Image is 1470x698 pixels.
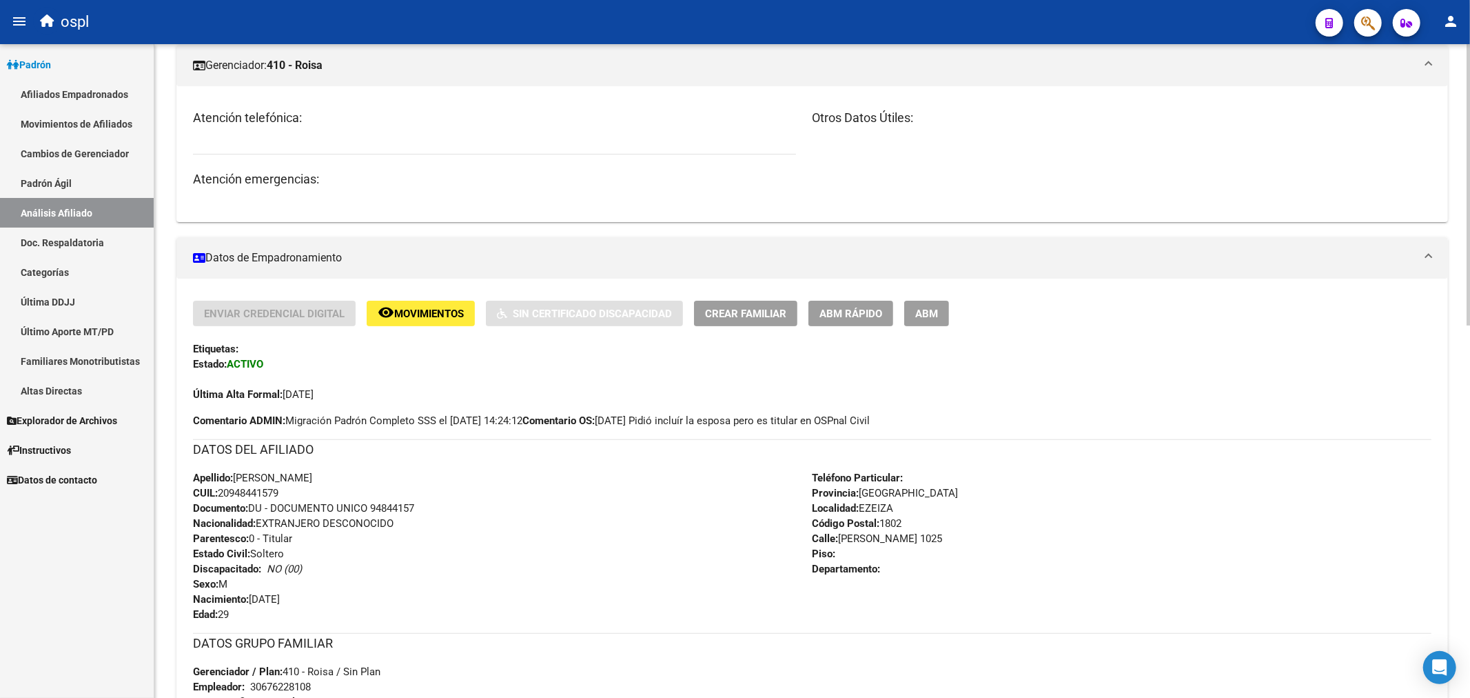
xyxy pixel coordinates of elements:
[193,487,218,499] strong: CUIL:
[193,472,233,484] strong: Apellido:
[193,608,218,621] strong: Edad:
[193,563,261,575] strong: Discapacitado:
[193,593,280,606] span: [DATE]
[193,517,256,530] strong: Nacionalidad:
[813,517,880,530] strong: Código Postal:
[227,358,263,370] strong: ACTIVO
[193,472,312,484] span: [PERSON_NAME]
[813,532,943,545] span: [PERSON_NAME] 1025
[193,415,285,427] strong: Comentario ADMIN:
[819,308,882,320] span: ABM Rápido
[808,301,893,326] button: ABM Rápido
[193,108,796,128] h3: Atención telefónica:
[7,57,51,72] span: Padrón
[813,517,902,530] span: 1802
[176,237,1448,279] mat-expansion-panel-header: Datos de Empadronamiento
[7,413,117,428] span: Explorador de Archivos
[193,502,248,515] strong: Documento:
[193,593,249,606] strong: Nacimiento:
[193,487,278,499] span: 20948441579
[7,443,71,458] span: Instructivos
[267,58,323,73] strong: 410 - Roisa
[193,250,1415,266] mat-panel-title: Datos de Empadronamiento
[193,502,414,515] span: DU - DOCUMENTO UNICO 94844157
[522,415,595,427] strong: Comentario OS:
[193,578,218,590] strong: Sexo:
[193,608,229,621] span: 29
[813,548,836,560] strong: Piso:
[378,304,394,321] mat-icon: remove_red_eye
[193,666,283,678] strong: Gerenciador / Plan:
[193,413,522,428] span: Migración Padrón Completo SSS el [DATE] 14:24:12
[513,308,672,320] span: Sin Certificado Discapacidad
[7,472,97,488] span: Datos de contacto
[61,7,89,37] span: ospl
[193,170,796,189] h3: Atención emergencias:
[1423,651,1456,684] div: Open Intercom Messenger
[193,634,1431,653] h3: DATOS GRUPO FAMILIAR
[193,343,238,355] strong: Etiquetas:
[813,487,959,499] span: [GEOGRAPHIC_DATA]
[522,413,870,428] span: [DATE] Pidió incluír la esposa pero es titular en OSPnal Civil
[367,301,475,326] button: Movimientos
[193,532,292,545] span: 0 - Titular
[813,502,859,515] strong: Localidad:
[904,301,949,326] button: ABM
[267,563,302,575] i: NO (00)
[694,301,797,326] button: Crear Familiar
[193,358,227,370] strong: Estado:
[813,108,1432,128] h3: Otros Datos Útiles:
[11,13,28,30] mat-icon: menu
[193,681,245,693] strong: Empleador:
[193,301,356,326] button: Enviar Credencial Digital
[813,563,881,575] strong: Departamento:
[193,388,283,401] strong: Última Alta Formal:
[193,388,314,401] span: [DATE]
[813,472,904,484] strong: Teléfono Particular:
[193,58,1415,73] mat-panel-title: Gerenciador:
[176,45,1448,86] mat-expansion-panel-header: Gerenciador:410 - Roisa
[813,532,839,545] strong: Calle:
[193,548,284,560] span: Soltero
[176,86,1448,222] div: Gerenciador:410 - Roisa
[813,502,894,515] span: EZEIZA
[193,666,380,678] span: 410 - Roisa / Sin Plan
[193,517,394,530] span: EXTRANJERO DESCONOCIDO
[193,548,250,560] strong: Estado Civil:
[394,308,464,320] span: Movimientos
[813,487,859,499] strong: Provincia:
[193,532,249,545] strong: Parentesco:
[204,308,345,320] span: Enviar Credencial Digital
[193,578,227,590] span: M
[705,308,786,320] span: Crear Familiar
[486,301,683,326] button: Sin Certificado Discapacidad
[1442,13,1459,30] mat-icon: person
[250,679,311,695] div: 30676228108
[915,308,938,320] span: ABM
[193,440,1431,459] h3: DATOS DEL AFILIADO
